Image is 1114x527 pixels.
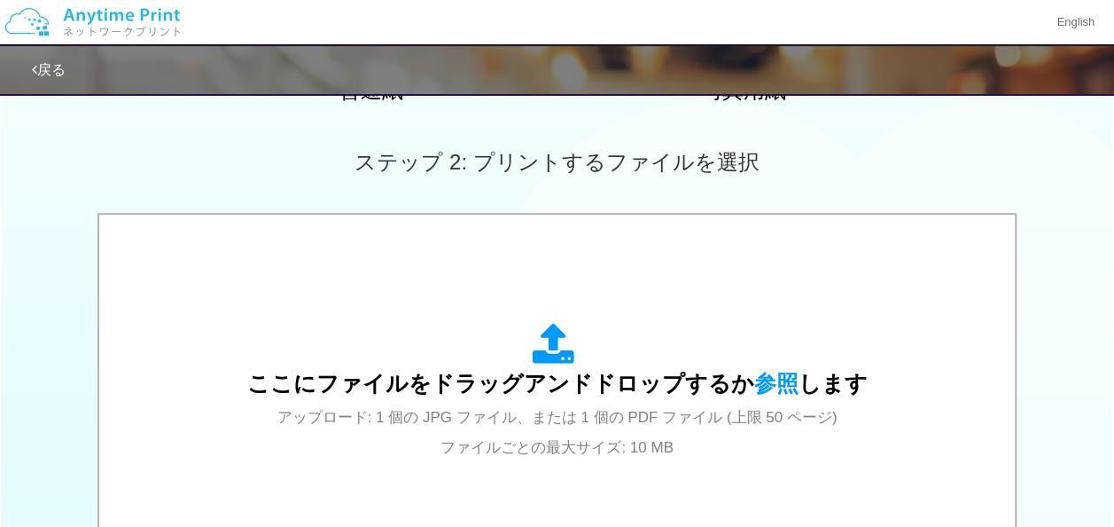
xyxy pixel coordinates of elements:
a: 戻る [32,62,66,77]
span: アップロード: 1 個の JPG ファイル、または 1 個の PDF ファイル (上限 50 ページ) ファイルごとの最大サイズ: 10 MB [277,409,837,456]
span: 参照 [754,371,798,396]
span: ステップ 2: プリントするファイルを選択 [354,150,759,174]
span: ここにファイルをドラッグアンドドロップするか します [247,371,868,396]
